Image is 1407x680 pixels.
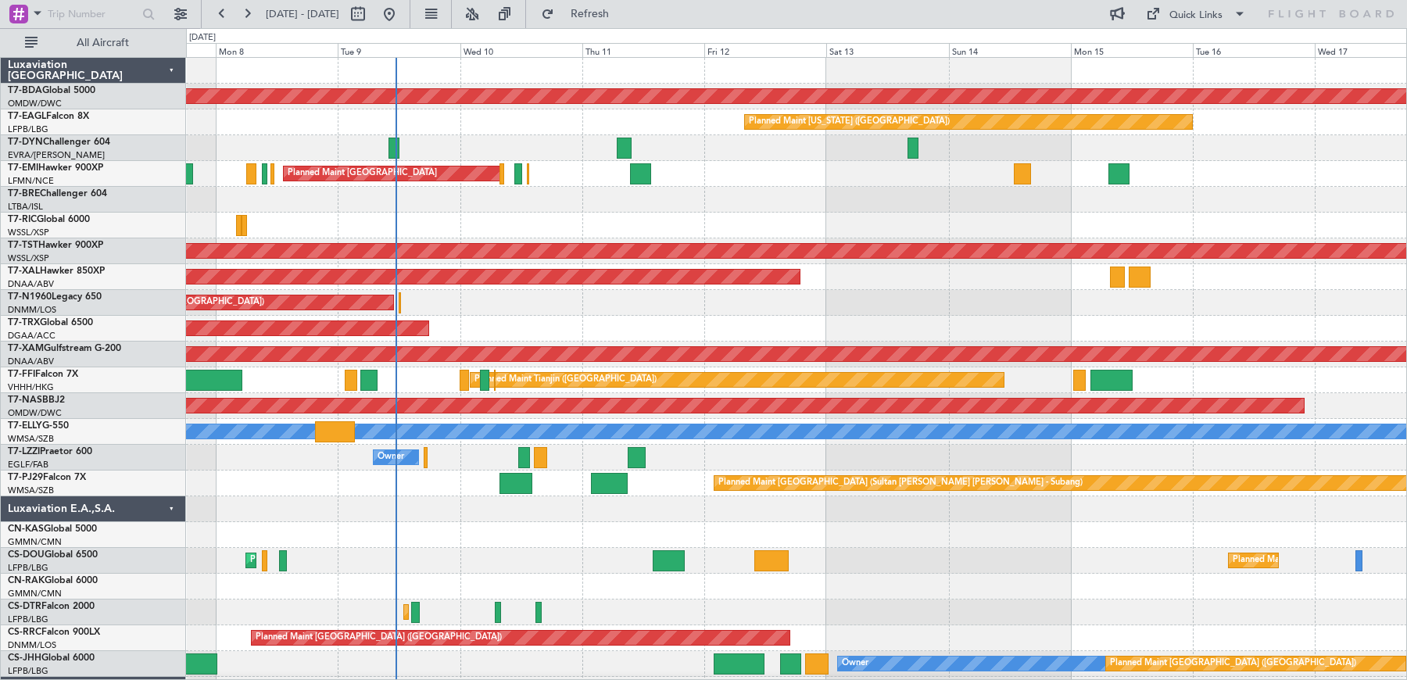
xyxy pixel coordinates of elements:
[718,471,1083,495] div: Planned Maint [GEOGRAPHIC_DATA] (Sultan [PERSON_NAME] [PERSON_NAME] - Subang)
[8,395,65,405] a: T7-NASBBJ2
[8,344,44,353] span: T7-XAM
[8,344,121,353] a: T7-XAMGulfstream G-200
[8,407,62,419] a: OMDW/DWC
[8,189,40,199] span: T7-BRE
[8,628,41,637] span: CS-RRC
[8,433,54,445] a: WMSA/SZB
[557,9,623,20] span: Refresh
[8,370,78,379] a: T7-FFIFalcon 7X
[8,330,55,342] a: DGAA/ACC
[8,576,98,585] a: CN-RAKGlobal 6000
[8,524,97,534] a: CN-KASGlobal 5000
[8,576,45,585] span: CN-RAK
[8,602,41,611] span: CS-DTR
[8,550,45,560] span: CS-DOU
[8,112,89,121] a: T7-EAGLFalcon 8X
[1110,652,1356,675] div: Planned Maint [GEOGRAPHIC_DATA] ([GEOGRAPHIC_DATA])
[1071,43,1193,57] div: Mon 15
[826,43,948,57] div: Sat 13
[8,163,103,173] a: T7-EMIHawker 900XP
[474,368,657,392] div: Planned Maint Tianjin ([GEOGRAPHIC_DATA])
[41,38,165,48] span: All Aircraft
[338,43,460,57] div: Tue 9
[189,31,216,45] div: [DATE]
[8,252,49,264] a: WSSL/XSP
[8,215,90,224] a: T7-RICGlobal 6000
[256,626,502,650] div: Planned Maint [GEOGRAPHIC_DATA] ([GEOGRAPHIC_DATA])
[8,318,93,327] a: T7-TRXGlobal 6500
[8,473,43,482] span: T7-PJ29
[8,175,54,187] a: LFMN/NCE
[8,227,49,238] a: WSSL/XSP
[8,98,62,109] a: OMDW/DWC
[8,381,54,393] a: VHHH/HKG
[460,43,582,57] div: Wed 10
[8,524,44,534] span: CN-KAS
[378,446,404,469] div: Owner
[216,43,338,57] div: Mon 8
[8,356,54,367] a: DNAA/ABV
[8,588,62,599] a: GMMN/CMN
[8,215,37,224] span: T7-RIC
[8,473,86,482] a: T7-PJ29Falcon 7X
[534,2,628,27] button: Refresh
[8,138,43,147] span: T7-DYN
[8,614,48,625] a: LFPB/LBG
[8,370,35,379] span: T7-FFI
[1138,2,1254,27] button: Quick Links
[842,652,868,675] div: Owner
[8,267,40,276] span: T7-XAL
[8,241,38,250] span: T7-TST
[1169,8,1223,23] div: Quick Links
[8,536,62,548] a: GMMN/CMN
[8,304,56,316] a: DNMM/LOS
[1193,43,1315,57] div: Tue 16
[266,7,339,21] span: [DATE] - [DATE]
[8,562,48,574] a: LFPB/LBG
[8,447,92,456] a: T7-LZZIPraetor 600
[582,43,704,57] div: Thu 11
[8,459,48,471] a: EGLF/FAB
[8,292,52,302] span: T7-N1960
[8,421,69,431] a: T7-ELLYG-550
[8,292,102,302] a: T7-N1960Legacy 650
[8,278,54,290] a: DNAA/ABV
[8,267,105,276] a: T7-XALHawker 850XP
[8,602,95,611] a: CS-DTRFalcon 2000
[8,550,98,560] a: CS-DOUGlobal 6500
[8,241,103,250] a: T7-TSTHawker 900XP
[48,2,138,26] input: Trip Number
[8,628,100,637] a: CS-RRCFalcon 900LX
[8,318,40,327] span: T7-TRX
[17,30,170,55] button: All Aircraft
[749,110,950,134] div: Planned Maint [US_STATE] ([GEOGRAPHIC_DATA])
[8,86,42,95] span: T7-BDA
[8,639,56,651] a: DNMM/LOS
[8,123,48,135] a: LFPB/LBG
[288,162,437,185] div: Planned Maint [GEOGRAPHIC_DATA]
[8,201,43,213] a: LTBA/ISL
[8,485,54,496] a: WMSA/SZB
[949,43,1071,57] div: Sun 14
[8,447,40,456] span: T7-LZZI
[8,421,42,431] span: T7-ELLY
[704,43,826,57] div: Fri 12
[8,138,110,147] a: T7-DYNChallenger 604
[8,149,105,161] a: EVRA/[PERSON_NAME]
[8,395,42,405] span: T7-NAS
[8,189,107,199] a: T7-BREChallenger 604
[8,665,48,677] a: LFPB/LBG
[8,653,41,663] span: CS-JHH
[250,549,496,572] div: Planned Maint [GEOGRAPHIC_DATA] ([GEOGRAPHIC_DATA])
[8,112,46,121] span: T7-EAGL
[8,163,38,173] span: T7-EMI
[8,86,95,95] a: T7-BDAGlobal 5000
[8,653,95,663] a: CS-JHHGlobal 6000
